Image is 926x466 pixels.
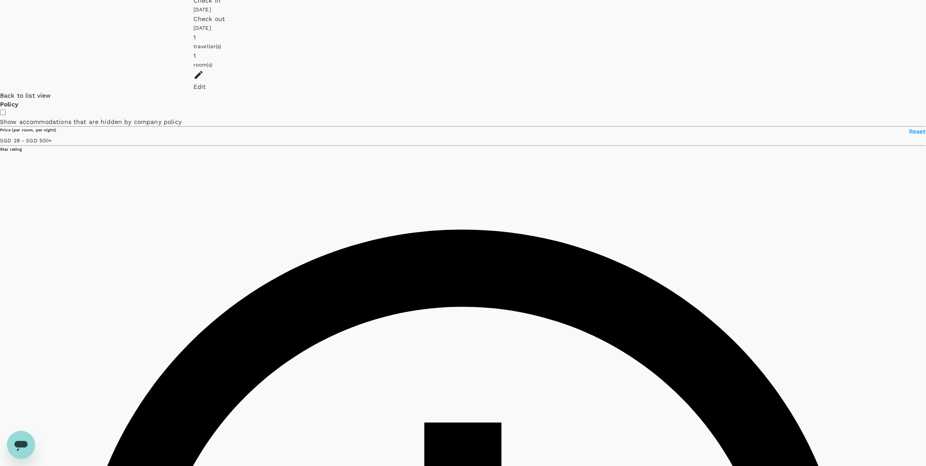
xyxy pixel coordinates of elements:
[193,25,211,31] span: [DATE]
[193,51,733,60] div: 1
[193,33,733,42] div: 1
[193,14,733,23] div: Check out
[7,431,35,459] iframe: Button to launch messaging window
[193,82,733,91] div: Edit
[193,7,211,13] span: [DATE]
[193,62,212,68] span: room(s)
[909,128,926,135] span: Reset
[193,43,221,49] span: traveller(s)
